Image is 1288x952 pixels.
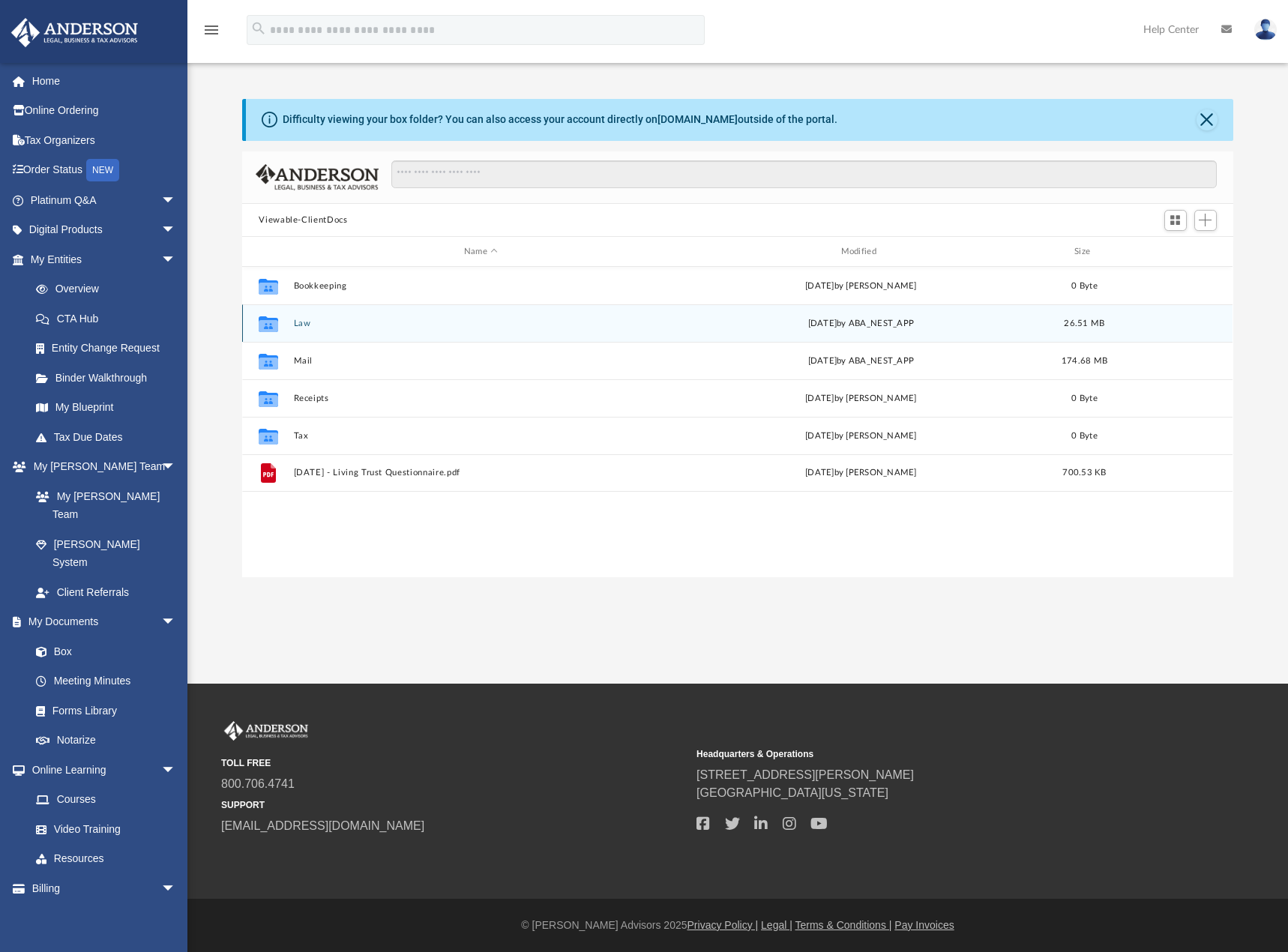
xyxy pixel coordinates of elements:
[10,185,199,215] a: Platinum Q&Aarrow_drop_down
[1122,245,1227,259] div: id
[674,355,1048,368] div: [DATE] by ABA_NEST_APP
[674,245,1048,259] div: Modified
[294,394,668,403] button: Receipts
[7,18,142,47] img: Anderson Advisors Platinum Portal
[10,96,199,126] a: Online Ordering
[10,873,199,903] a: Billingarrow_drop_down
[1072,282,1098,290] span: 0 Byte
[10,66,199,96] a: Home
[894,919,954,931] a: Pay Invoices
[294,281,668,291] button: Bookkeeping
[657,113,738,125] a: [DOMAIN_NAME]
[1194,210,1217,231] button: Add
[1072,394,1098,403] span: 0 Byte
[221,756,686,770] small: TOLL FREE
[808,319,837,328] span: [DATE]
[1164,210,1187,231] button: Switch to Grid View
[21,726,191,756] a: Notarize
[187,918,1288,933] div: © [PERSON_NAME] Advisors 2025
[696,768,914,781] a: [STREET_ADDRESS][PERSON_NAME]
[161,244,191,275] span: arrow_drop_down
[283,112,837,127] div: Difficulty viewing your box folder? You can also access your account directly on outside of the p...
[161,873,191,904] span: arrow_drop_down
[250,20,267,37] i: search
[86,159,119,181] div: NEW
[21,274,199,304] a: Overview
[1062,357,1107,365] span: 174.68 MB
[161,607,191,638] span: arrow_drop_down
[249,245,286,259] div: id
[21,577,191,607] a: Client Referrals
[761,919,792,931] a: Legal |
[294,469,668,478] button: [DATE] - Living Trust Questionnaire.pdf
[21,844,191,874] a: Resources
[21,363,199,393] a: Binder Walkthrough
[674,392,1048,406] div: [DATE] by [PERSON_NAME]
[21,481,184,529] a: My [PERSON_NAME] Team
[674,280,1048,293] div: [DATE] by [PERSON_NAME]
[687,919,759,931] a: Privacy Policy |
[1072,432,1098,440] span: 0 Byte
[10,155,199,186] a: Order StatusNEW
[10,755,191,785] a: Online Learningarrow_drop_down
[696,747,1161,761] small: Headquarters & Operations
[1063,469,1107,477] span: 700.53 KB
[161,755,191,786] span: arrow_drop_down
[674,430,1048,443] div: [DATE] by [PERSON_NAME]
[674,317,1048,331] div: by ABA_NEST_APP
[10,607,191,637] a: My Documentsarrow_drop_down
[259,214,347,227] button: Viewable-ClientDocs
[293,245,667,259] div: Name
[21,636,184,666] a: Box
[161,452,191,483] span: arrow_drop_down
[221,798,686,812] small: SUPPORT
[294,319,668,328] button: Law
[21,666,191,696] a: Meeting Minutes
[674,466,1048,480] div: [DATE] by [PERSON_NAME]
[294,356,668,366] button: Mail
[795,919,892,931] a: Terms & Conditions |
[221,819,424,832] a: [EMAIL_ADDRESS][DOMAIN_NAME]
[21,422,199,452] a: Tax Due Dates
[21,334,199,364] a: Entity Change Request
[1065,319,1105,328] span: 26.51 MB
[21,529,191,577] a: [PERSON_NAME] System
[21,696,184,726] a: Forms Library
[391,160,1217,189] input: Search files and folders
[202,28,220,39] a: menu
[1197,109,1218,130] button: Close
[161,215,191,246] span: arrow_drop_down
[10,215,199,245] a: Digital Productsarrow_drop_down
[10,244,199,274] a: My Entitiesarrow_drop_down
[696,786,888,799] a: [GEOGRAPHIC_DATA][US_STATE]
[21,304,199,334] a: CTA Hub
[221,721,311,741] img: Anderson Advisors Platinum Portal
[21,393,191,423] a: My Blueprint
[202,21,220,39] i: menu
[242,267,1233,577] div: grid
[21,785,191,815] a: Courses
[294,431,668,441] button: Tax
[1055,245,1115,259] div: Size
[161,185,191,216] span: arrow_drop_down
[10,452,191,482] a: My [PERSON_NAME] Teamarrow_drop_down
[21,814,184,844] a: Video Training
[1254,19,1277,40] img: User Pic
[10,125,199,155] a: Tax Organizers
[221,777,295,790] a: 800.706.4741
